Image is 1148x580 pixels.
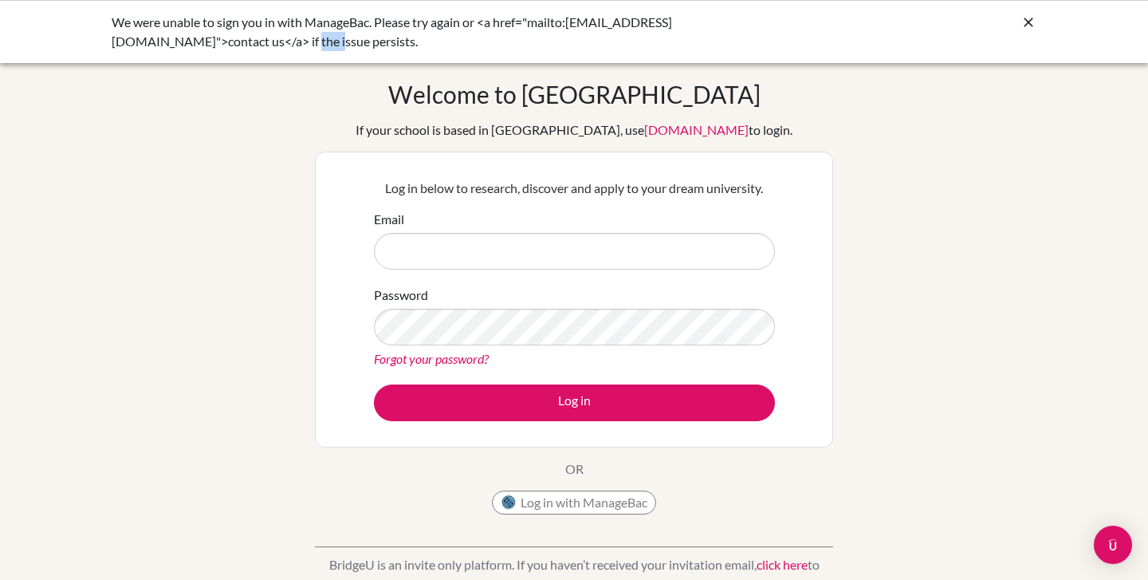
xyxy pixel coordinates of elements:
a: [DOMAIN_NAME] [644,122,749,137]
button: Log in with ManageBac [492,491,656,515]
button: Log in [374,385,775,421]
div: If your school is based in [GEOGRAPHIC_DATA], use to login. [356,120,792,140]
h1: Welcome to [GEOGRAPHIC_DATA] [388,80,761,109]
p: Log in below to research, discover and apply to your dream university. [374,179,775,198]
div: Open Intercom Messenger [1094,526,1132,564]
a: Forgot your password? [374,351,489,366]
div: We were unable to sign you in with ManageBac. Please try again or <a href="mailto:[EMAIL_ADDRESS]... [112,13,797,51]
label: Email [374,210,404,229]
label: Password [374,286,428,305]
a: click here [757,557,808,572]
p: OR [565,460,584,479]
